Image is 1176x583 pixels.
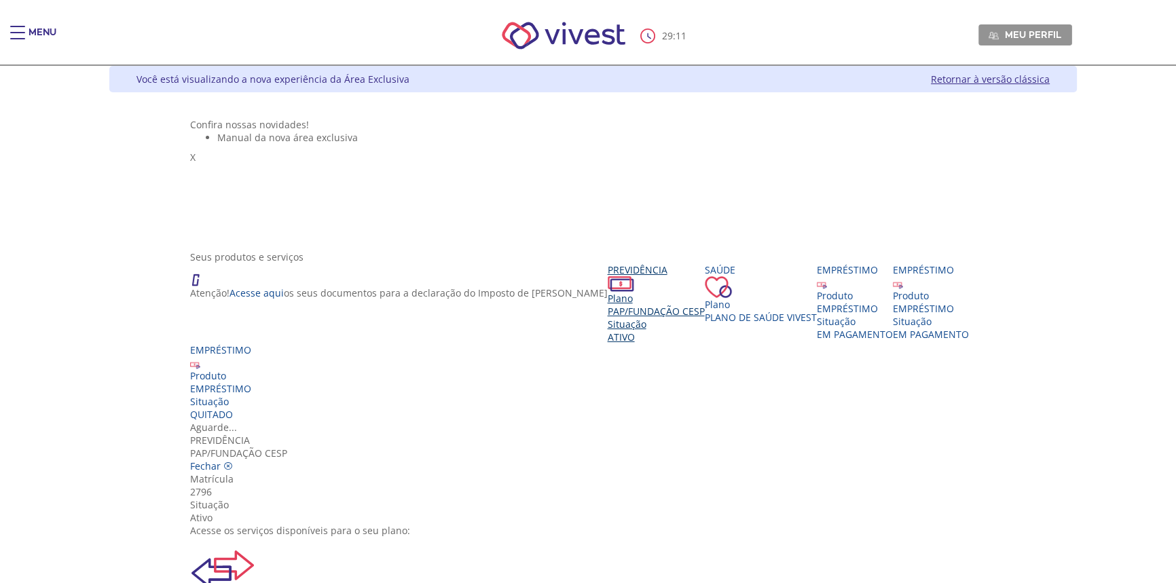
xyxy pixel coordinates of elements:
a: Acesse aqui [229,286,284,299]
img: Vivest [487,7,641,64]
img: ico_coracao.png [705,276,732,298]
section: <span lang="pt-BR" dir="ltr">Visualizador do Conteúdo da Web</span> 1 [190,118,997,237]
span: Plano de Saúde VIVEST [705,311,817,324]
img: ico_atencao.png [190,263,213,286]
div: 2796 [190,485,997,498]
img: Meu perfil [989,31,999,41]
div: Saúde [705,263,817,276]
div: : [640,29,689,43]
a: Empréstimo Produto EMPRÉSTIMO Situação EM PAGAMENTO [893,263,969,341]
div: Previdência [190,434,997,447]
p: Atenção! os seus documentos para a declaração do Imposto de [PERSON_NAME] [190,286,608,299]
span: EM PAGAMENTO [893,328,969,341]
span: Ativo [608,331,635,343]
img: ico_emprestimo.svg [817,279,827,289]
div: Menu [29,26,56,53]
div: Você está visualizando a nova experiência da Área Exclusiva [136,73,409,86]
div: Previdência [608,263,705,276]
span: EM PAGAMENTO [817,328,893,341]
div: Acesse os serviços disponíveis para o seu plano: [190,524,997,537]
span: X [190,151,196,164]
div: Produto [893,289,969,302]
div: Situação [817,315,893,328]
div: Situação [893,315,969,328]
div: Empréstimo [893,263,969,276]
div: Seus produtos e serviços [190,250,997,263]
div: EMPRÉSTIMO [893,302,969,315]
div: Plano [608,292,705,305]
div: Empréstimo [190,343,251,356]
div: EMPRÉSTIMO [817,302,893,315]
span: Manual da nova área exclusiva [217,131,358,144]
span: QUITADO [190,408,233,421]
span: 29 [662,29,673,42]
a: Meu perfil [978,24,1072,45]
div: Aguarde... [190,421,997,434]
div: Situação [608,318,705,331]
div: Situação [190,395,251,408]
div: Matrícula [190,472,997,485]
img: ico_emprestimo.svg [190,359,200,369]
img: ico_emprestimo.svg [893,279,903,289]
div: EMPRÉSTIMO [190,382,251,395]
div: Plano [705,298,817,311]
a: Previdência PlanoPAP/Fundação CESP SituaçãoAtivo [608,263,705,343]
div: Produto [817,289,893,302]
a: Fechar [190,459,233,472]
span: Meu perfil [1005,29,1061,41]
span: 11 [676,29,686,42]
div: Situação [190,498,997,511]
a: Empréstimo Produto EMPRÉSTIMO Situação QUITADO [190,343,251,421]
img: ico_dinheiro.png [608,276,634,292]
a: Retornar à versão clássica [931,73,1050,86]
div: Confira nossas novidades! [190,118,997,131]
div: Empréstimo [817,263,893,276]
span: PAP/Fundação CESP [190,447,287,459]
span: Fechar [190,459,221,472]
span: PAP/Fundação CESP [608,305,705,318]
div: Produto [190,369,251,382]
a: Empréstimo Produto EMPRÉSTIMO Situação EM PAGAMENTO [817,263,893,341]
div: Ativo [190,511,997,524]
a: Saúde PlanoPlano de Saúde VIVEST [705,263,817,324]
